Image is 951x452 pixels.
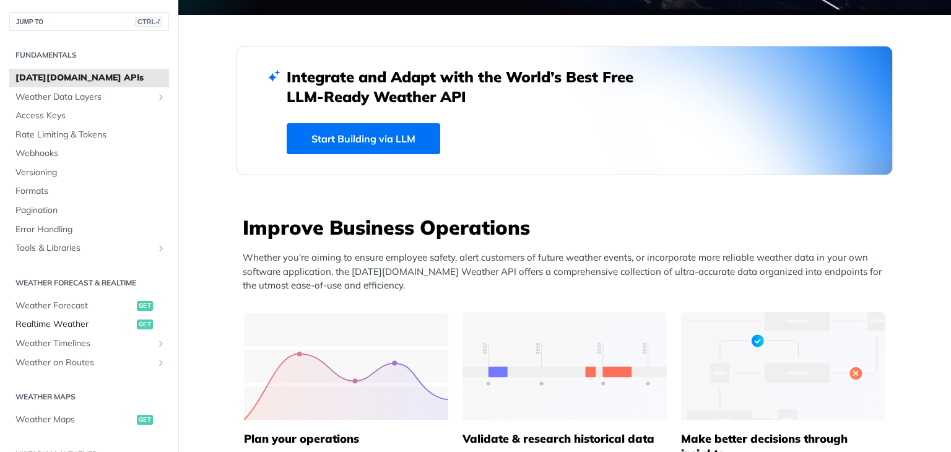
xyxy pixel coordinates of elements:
[9,391,169,402] h2: Weather Maps
[156,339,166,349] button: Show subpages for Weather Timelines
[681,312,885,420] img: a22d113-group-496-32x.svg
[15,337,153,350] span: Weather Timelines
[15,185,166,198] span: Formats
[15,147,166,160] span: Webhooks
[287,67,652,106] h2: Integrate and Adapt with the World’s Best Free LLM-Ready Weather API
[15,72,166,84] span: [DATE][DOMAIN_NAME] APIs
[156,92,166,102] button: Show subpages for Weather Data Layers
[15,91,153,103] span: Weather Data Layers
[137,415,153,425] span: get
[15,224,166,236] span: Error Handling
[156,358,166,368] button: Show subpages for Weather on Routes
[15,318,134,331] span: Realtime Weather
[462,312,667,420] img: 13d7ca0-group-496-2.svg
[135,17,162,27] span: CTRL-/
[156,243,166,253] button: Show subpages for Tools & Libraries
[243,251,893,293] p: Whether you’re aiming to ensure employee safety, alert customers of future weather events, or inc...
[15,204,166,217] span: Pagination
[15,167,166,179] span: Versioning
[15,110,166,122] span: Access Keys
[243,214,893,241] h3: Improve Business Operations
[9,239,169,258] a: Tools & LibrariesShow subpages for Tools & Libraries
[9,354,169,372] a: Weather on RoutesShow subpages for Weather on Routes
[9,277,169,289] h2: Weather Forecast & realtime
[15,300,134,312] span: Weather Forecast
[9,144,169,163] a: Webhooks
[9,315,169,334] a: Realtime Weatherget
[9,411,169,429] a: Weather Mapsget
[9,163,169,182] a: Versioning
[15,129,166,141] span: Rate Limiting & Tokens
[9,220,169,239] a: Error Handling
[9,50,169,61] h2: Fundamentals
[15,242,153,254] span: Tools & Libraries
[137,301,153,311] span: get
[9,126,169,144] a: Rate Limiting & Tokens
[9,106,169,125] a: Access Keys
[244,312,448,420] img: 39565e8-group-4962x.svg
[244,432,448,446] h5: Plan your operations
[15,357,153,369] span: Weather on Routes
[9,201,169,220] a: Pagination
[9,334,169,353] a: Weather TimelinesShow subpages for Weather Timelines
[15,414,134,426] span: Weather Maps
[9,297,169,315] a: Weather Forecastget
[462,432,667,446] h5: Validate & research historical data
[9,182,169,201] a: Formats
[9,88,169,106] a: Weather Data LayersShow subpages for Weather Data Layers
[287,123,440,154] a: Start Building via LLM
[9,69,169,87] a: [DATE][DOMAIN_NAME] APIs
[137,319,153,329] span: get
[9,12,169,31] button: JUMP TOCTRL-/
